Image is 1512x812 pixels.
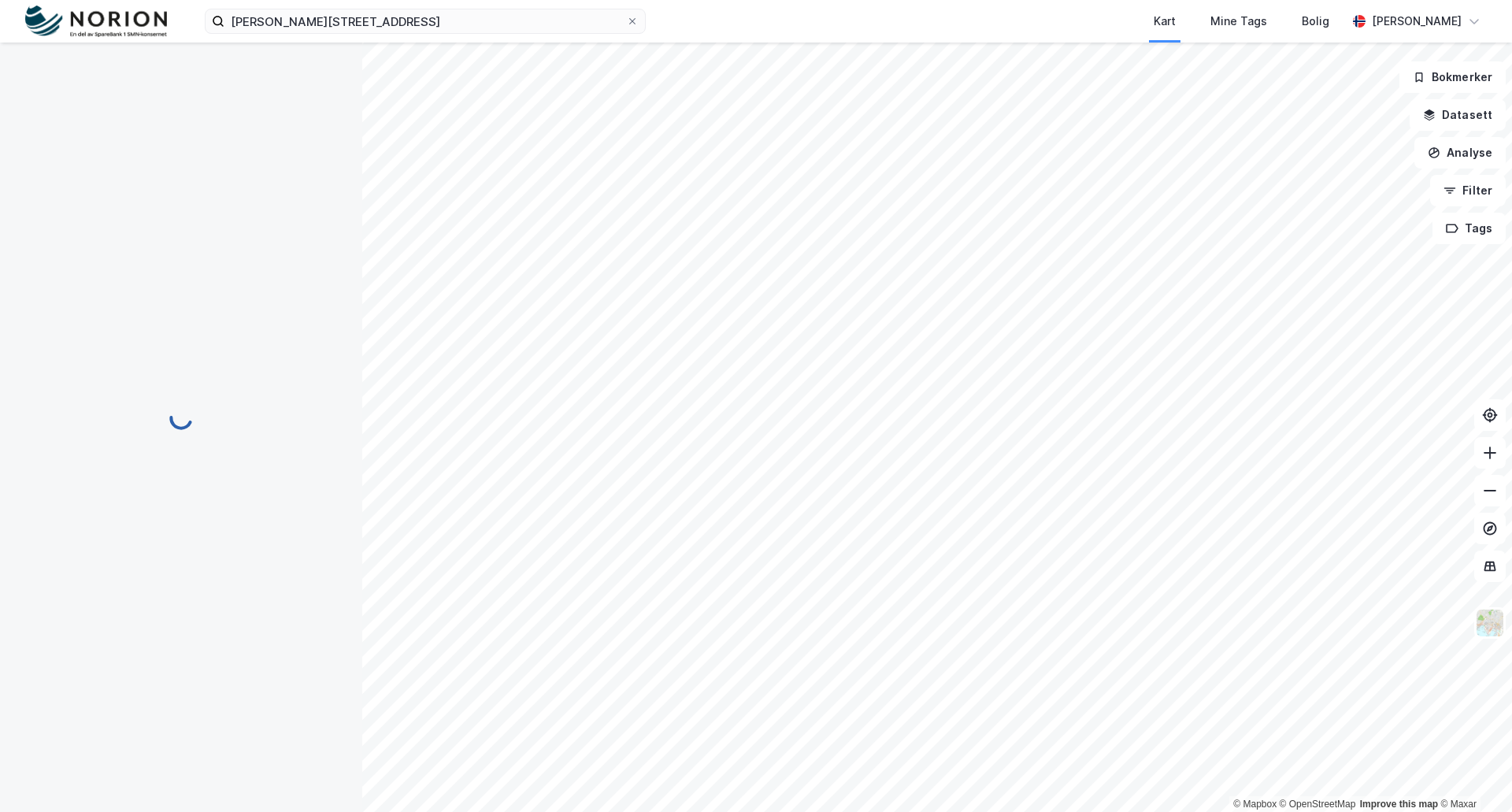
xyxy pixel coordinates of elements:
[1210,12,1267,31] div: Mine Tags
[1399,61,1506,93] button: Bokmerker
[1475,608,1505,638] img: Z
[1372,12,1462,31] div: [PERSON_NAME]
[1432,213,1506,244] button: Tags
[1433,736,1512,812] iframe: Chat Widget
[1430,175,1506,206] button: Filter
[224,9,626,33] input: Søk på adresse, matrikkel, gårdeiere, leietakere eller personer
[1360,799,1438,810] a: Improve this map
[1414,137,1506,169] button: Analyse
[1410,99,1506,131] button: Datasett
[1154,12,1176,31] div: Kart
[1280,799,1356,810] a: OpenStreetMap
[169,406,194,431] img: spinner.a6d8c91a73a9ac5275cf975e30b51cfb.svg
[1233,799,1277,810] a: Mapbox
[25,6,167,38] img: norion-logo.80e7a08dc31c2e691866.png
[1302,12,1329,31] div: Bolig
